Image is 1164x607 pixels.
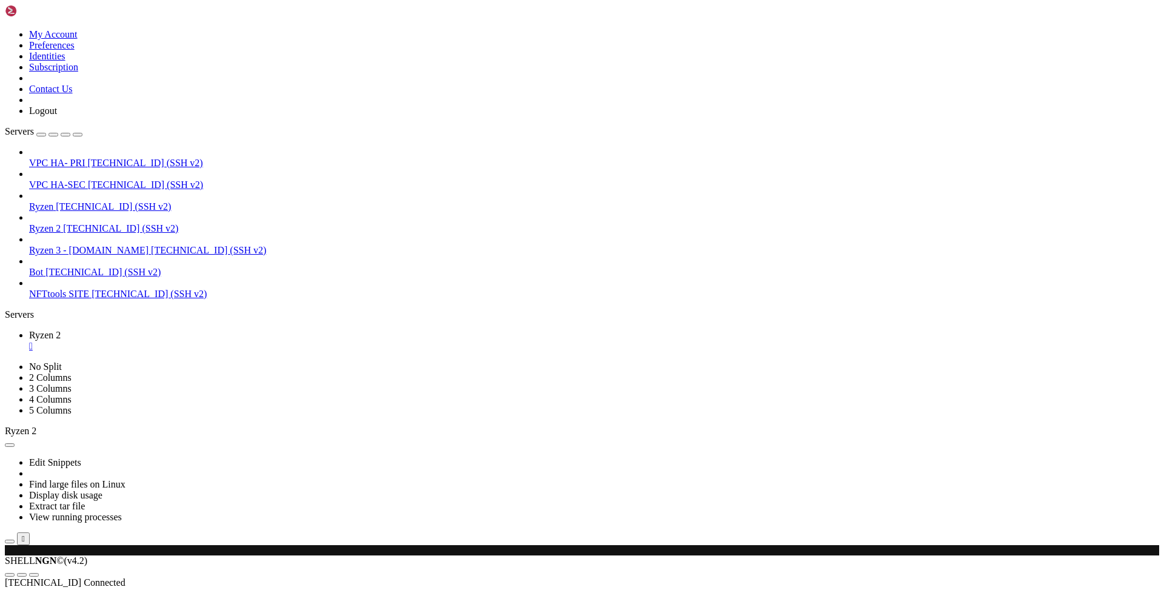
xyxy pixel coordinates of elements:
[29,201,53,212] span: Ryzen
[29,234,1159,256] li: Ryzen 3 - [DOMAIN_NAME] [TECHNICAL_ID] (SSH v2)
[29,278,1159,300] li: NFTtools SITE [TECHNICAL_ID] (SSH v2)
[5,126,34,136] span: Servers
[29,212,1159,234] li: Ryzen 2 [TECHNICAL_ID] (SSH v2)
[29,106,57,116] a: Logout
[29,341,1159,352] a: 
[29,289,1159,300] a: NFTtools SITE [TECHNICAL_ID] (SSH v2)
[5,5,75,17] img: Shellngn
[29,256,1159,278] li: Bot [TECHNICAL_ID] (SSH v2)
[29,372,72,383] a: 2 Columns
[29,501,85,511] a: Extract tar file
[29,190,1159,212] li: Ryzen [TECHNICAL_ID] (SSH v2)
[29,245,1159,256] a: Ryzen 3 - [DOMAIN_NAME] [TECHNICAL_ID] (SSH v2)
[29,245,149,255] span: Ryzen 3 - [DOMAIN_NAME]
[29,479,125,489] a: Find large files on Linux
[29,457,81,468] a: Edit Snippets
[29,201,1159,212] a: Ryzen [TECHNICAL_ID] (SSH v2)
[29,383,72,394] a: 3 Columns
[45,267,161,277] span: [TECHNICAL_ID] (SSH v2)
[29,51,65,61] a: Identities
[63,223,178,233] span: [TECHNICAL_ID] (SSH v2)
[29,158,85,168] span: VPC HA- PRI
[92,289,207,299] span: [TECHNICAL_ID] (SSH v2)
[29,490,102,500] a: Display disk usage
[29,289,89,299] span: NFTtools SITE
[29,512,122,522] a: View running processes
[29,147,1159,169] li: VPC HA- PRI [TECHNICAL_ID] (SSH v2)
[29,29,78,39] a: My Account
[88,179,203,190] span: [TECHNICAL_ID] (SSH v2)
[29,158,1159,169] a: VPC HA- PRI [TECHNICAL_ID] (SSH v2)
[87,158,202,168] span: [TECHNICAL_ID] (SSH v2)
[29,179,1159,190] a: VPC HA-SEC [TECHNICAL_ID] (SSH v2)
[29,267,43,277] span: Bot
[29,179,85,190] span: VPC HA-SEC
[29,223,1159,234] a: Ryzen 2 [TECHNICAL_ID] (SSH v2)
[29,84,73,94] a: Contact Us
[29,40,75,50] a: Preferences
[151,245,266,255] span: [TECHNICAL_ID] (SSH v2)
[29,330,61,340] span: Ryzen 2
[29,330,1159,352] a: Ryzen 2
[29,169,1159,190] li: VPC HA-SEC [TECHNICAL_ID] (SSH v2)
[29,361,62,372] a: No Split
[5,126,82,136] a: Servers
[29,394,72,404] a: 4 Columns
[29,62,78,72] a: Subscription
[56,201,171,212] span: [TECHNICAL_ID] (SSH v2)
[5,426,36,436] span: Ryzen 2
[29,267,1159,278] a: Bot [TECHNICAL_ID] (SSH v2)
[29,405,72,415] a: 5 Columns
[5,309,1159,320] div: Servers
[17,532,30,545] button: 
[22,534,25,543] div: 
[29,223,61,233] span: Ryzen 2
